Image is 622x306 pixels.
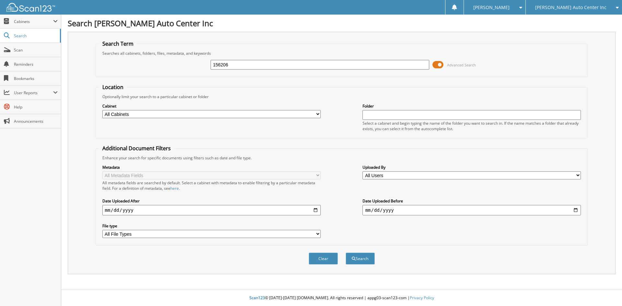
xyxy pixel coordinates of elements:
[14,62,58,67] span: Reminders
[68,18,616,28] h1: Search [PERSON_NAME] Auto Center Inc
[363,198,581,204] label: Date Uploaded Before
[346,253,375,265] button: Search
[14,47,58,53] span: Scan
[363,164,581,170] label: Uploaded By
[102,180,321,191] div: All metadata fields are searched by default. Select a cabinet with metadata to enable filtering b...
[363,120,581,131] div: Select a cabinet and begin typing the name of the folder you want to search in. If the name match...
[535,6,606,9] span: [PERSON_NAME] Auto Center Inc
[363,205,581,215] input: end
[99,145,174,152] legend: Additional Document Filters
[102,198,321,204] label: Date Uploaded After
[590,275,622,306] iframe: Chat Widget
[99,94,584,99] div: Optionally limit your search to a particular cabinet or folder
[6,3,55,12] img: scan123-logo-white.svg
[410,295,434,300] a: Privacy Policy
[102,103,321,109] label: Cabinet
[102,205,321,215] input: start
[14,33,57,39] span: Search
[249,295,265,300] span: Scan123
[99,51,584,56] div: Searches all cabinets, folders, files, metadata, and keywords
[61,290,622,306] div: © [DATE]-[DATE] [DOMAIN_NAME]. All rights reserved | appg03-scan123-com |
[170,186,179,191] a: here
[102,164,321,170] label: Metadata
[14,90,53,96] span: User Reports
[447,62,476,67] span: Advanced Search
[99,84,127,91] legend: Location
[99,40,137,47] legend: Search Term
[102,223,321,229] label: File type
[473,6,510,9] span: [PERSON_NAME]
[14,76,58,81] span: Bookmarks
[14,119,58,124] span: Announcements
[99,155,584,161] div: Enhance your search for specific documents using filters such as date and file type.
[309,253,338,265] button: Clear
[14,104,58,110] span: Help
[363,103,581,109] label: Folder
[14,19,53,24] span: Cabinets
